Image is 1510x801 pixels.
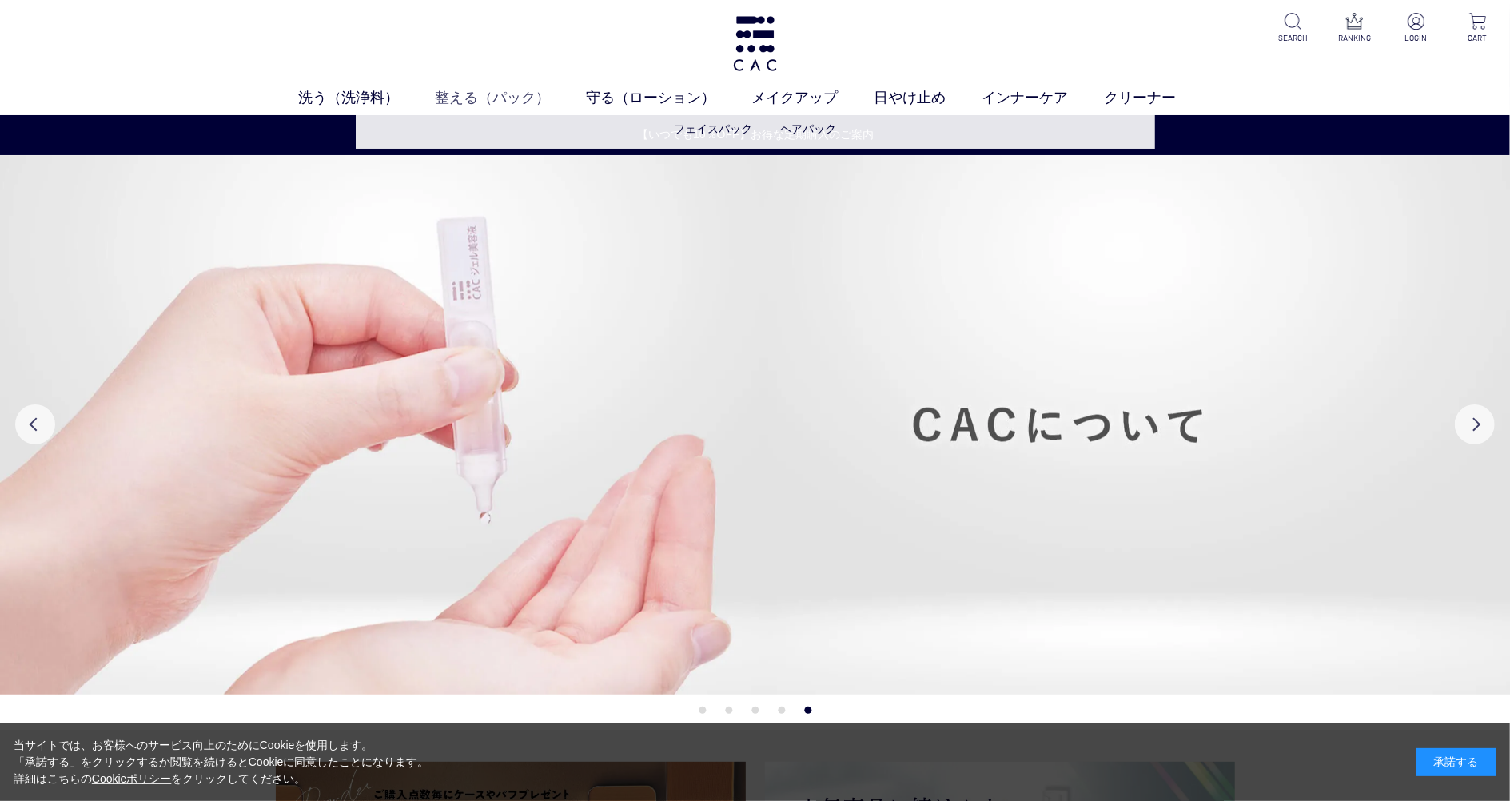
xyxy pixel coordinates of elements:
[15,404,55,444] button: Previous
[780,122,836,135] a: ヘアパック
[1416,748,1496,776] div: 承諾する
[1335,32,1374,44] p: RANKING
[1273,13,1313,44] a: SEARCH
[1273,32,1313,44] p: SEARCH
[435,87,586,109] a: 整える（パック）
[1458,32,1497,44] p: CART
[1,126,1510,143] a: 【いつでも10％OFF】お得な定期購入のご案内
[731,16,779,71] img: logo
[1104,87,1212,109] a: クリーナー
[1396,32,1436,44] p: LOGIN
[1396,13,1436,44] a: LOGIN
[751,707,759,714] button: 3 of 5
[586,87,751,109] a: 守る（ローション）
[982,87,1104,109] a: インナーケア
[804,707,811,714] button: 5 of 5
[14,737,429,787] div: 当サイトでは、お客様へのサービス向上のためにCookieを使用します。 「承諾する」をクリックするか閲覧を続けるとCookieに同意したことになります。 詳細はこちらの をクリックしてください。
[298,87,435,109] a: 洗う（洗浄料）
[778,707,785,714] button: 4 of 5
[699,707,706,714] button: 1 of 5
[725,707,732,714] button: 2 of 5
[92,772,172,785] a: Cookieポリシー
[674,122,752,135] a: フェイスパック
[751,87,874,109] a: メイクアップ
[874,87,982,109] a: 日やけ止め
[1458,13,1497,44] a: CART
[1455,404,1495,444] button: Next
[1335,13,1374,44] a: RANKING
